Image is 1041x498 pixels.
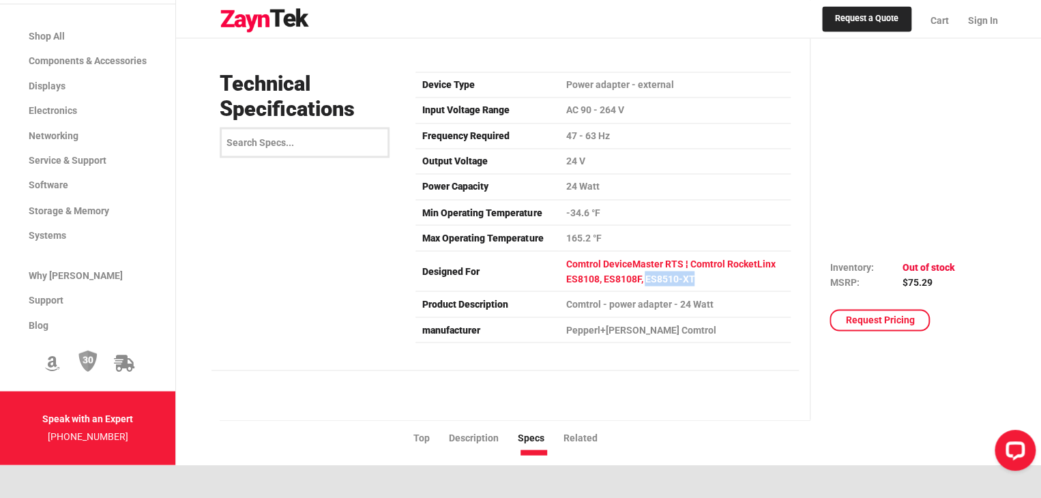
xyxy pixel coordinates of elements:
[958,3,998,38] a: Sign In
[29,154,106,165] span: Service & Support
[415,199,559,224] td: Min Operating Temperature
[830,274,902,289] td: MSRP
[559,149,791,174] td: 24 V
[902,274,954,289] td: $75.29
[29,80,65,91] span: Displays
[830,309,930,331] a: Request Pricing
[415,72,559,97] td: Device Type
[48,430,128,441] a: [PHONE_NUMBER]
[559,199,791,224] td: -34.6 °F
[559,72,791,97] td: Power adapter - external
[29,204,109,215] span: Storage & Memory
[220,72,399,122] h3: Technical Specifications
[415,317,559,342] td: manufacturer
[220,127,390,158] input: Search Specs...
[29,55,147,66] span: Components & Accessories
[415,250,559,291] td: Designed For
[415,149,559,174] td: Output Voltage
[563,430,617,445] li: Related
[518,430,563,445] li: Specs
[29,179,68,190] span: Software
[29,31,65,42] span: Shop All
[902,261,954,272] span: Out of stock
[29,294,63,305] span: Support
[415,291,559,317] td: Product Description
[930,15,949,26] span: Cart
[78,349,98,372] img: 30 Day Return Policy
[413,430,449,445] li: Top
[415,174,559,199] td: Power Capacity
[921,3,958,38] a: Cart
[415,225,559,250] td: Max Operating Temperature
[449,430,518,445] li: Description
[29,105,77,116] span: Electronics
[830,259,902,274] td: Inventory
[559,98,791,123] td: AC 90 - 264 V
[984,424,1041,482] iframe: LiveChat chat widget
[559,123,791,148] td: 47 - 63 Hz
[42,413,133,424] strong: Speak with an Expert
[29,269,123,280] span: Why [PERSON_NAME]
[29,319,48,329] span: Blog
[220,8,310,33] img: logo
[415,123,559,148] td: Frequency Required
[559,225,791,250] td: 165.2 °F
[415,98,559,123] td: Input Voltage Range
[559,291,791,317] td: Comtrol - power adapter - 24 Watt
[559,317,791,342] td: Pepperl+[PERSON_NAME] Comtrol
[29,130,78,141] span: Networking
[822,6,911,32] a: Request a Quote
[559,250,791,291] td: Comtrol DeviceMaster RTS ¦ Comtrol RocketLinx ES8108, ES8108F, ES8510-XT
[29,229,66,240] span: Systems
[559,174,791,199] td: 24 Watt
